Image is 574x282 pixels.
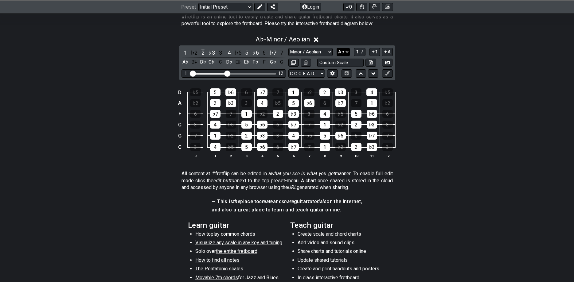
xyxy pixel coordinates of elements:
div: toggle pitch class [182,58,189,66]
th: 7 [301,153,317,159]
div: toggle scale degree [225,48,233,57]
th: 12 [380,153,395,159]
button: Copy [288,59,299,67]
div: 3 [382,143,393,151]
div: toggle scale degree [278,48,286,57]
th: 5 [270,153,286,159]
span: 1..7 [356,49,363,55]
button: Toggle Dexterity for all fretkits [356,2,367,11]
th: 4 [254,153,270,159]
span: the entire fretboard [216,248,257,254]
h2: Teach guitar [290,222,386,229]
button: Store user defined scale [365,59,376,67]
div: 2 [241,132,252,140]
div: ♭5 [190,88,201,96]
div: 5 [210,88,221,96]
div: toggle scale degree [199,48,207,57]
th: 10 [348,153,364,159]
div: toggle scale degree [234,48,242,57]
div: toggle pitch class [208,58,216,66]
div: 7 [351,99,361,107]
div: ♭3 [367,121,377,129]
div: toggle pitch class [190,58,198,66]
div: 6 [273,121,283,129]
h4: and also a great place to learn and teach guitar online. [212,207,362,213]
button: Login [300,2,321,11]
span: The Pentatonic scales [195,266,243,272]
div: toggle scale degree [252,48,260,57]
button: 1 [369,48,380,56]
td: A [176,98,183,108]
span: Movable 7th chords [195,275,238,280]
h4: — This is place to and guitar on the Internet, [212,198,362,205]
button: Create Image [382,59,392,67]
div: 5 [288,99,299,107]
em: tutorials [308,199,327,204]
div: 4 [257,99,267,107]
li: Create and print handouts and posters [298,265,385,274]
div: 1 [288,88,299,96]
div: toggle scale degree [260,48,268,57]
button: 0 [343,2,354,11]
div: toggle pitch class [278,58,286,66]
div: 2 [351,143,361,151]
td: D [176,87,183,98]
div: Visible fret range [182,69,286,78]
div: 2 [319,88,330,96]
div: 12 [278,71,283,76]
div: 1 [185,71,187,76]
button: Toggle horizontal chord view [342,69,352,78]
div: 7 [382,132,393,140]
th: 8 [317,153,333,159]
span: A♭ - Minor / Aeolian [256,36,310,43]
th: 1 [207,153,223,159]
div: ♭7 [335,99,346,107]
div: ♭3 [226,99,236,107]
button: Move down [368,69,378,78]
div: 5 [320,132,330,140]
th: 0 [188,153,203,159]
div: 7 [190,132,201,140]
th: 9 [333,153,348,159]
em: share [282,199,294,204]
div: 3 [273,132,283,140]
div: 1 [320,121,330,129]
div: toggle pitch class [243,58,251,66]
div: ♭2 [335,143,346,151]
div: 3 [241,99,252,107]
li: Create scale and chord charts [298,231,385,239]
div: 1 [210,132,221,140]
div: ♭6 [257,143,267,151]
div: ♭2 [226,132,236,140]
div: ♭5 [304,132,314,140]
li: Solo over [195,248,283,257]
div: toggle pitch class [269,58,277,66]
div: ♭2 [304,88,314,96]
div: ♭6 [335,132,346,140]
h2: Learn guitar [188,222,284,229]
div: 7 [304,143,314,151]
th: 6 [286,153,301,159]
div: ♭7 [257,88,267,96]
div: ♭3 [335,88,346,96]
div: toggle pitch class [225,58,233,66]
em: URL [288,184,297,190]
div: toggle pitch class [234,58,242,66]
div: 6 [320,99,330,107]
select: Tonic/Root [337,48,350,56]
div: 5 [241,121,252,129]
div: toggle pitch class [260,58,268,66]
div: ♭3 [367,143,377,151]
div: ♭7 [210,110,221,118]
div: 4 [320,110,330,118]
div: 6 [382,110,393,118]
div: toggle scale degree [182,48,189,57]
div: ♭6 [304,99,314,107]
div: ♭7 [288,143,299,151]
div: ♭3 [288,110,299,118]
button: 1..7 [354,48,365,56]
div: 6 [241,88,252,96]
div: 3 [304,110,314,118]
span: How to find all notes [195,257,240,263]
button: First click edit preset to enable marker editing [382,69,392,78]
